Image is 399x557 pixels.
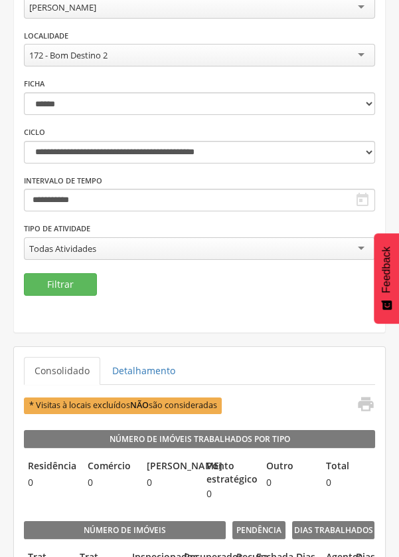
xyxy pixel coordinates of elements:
[130,399,149,411] b: NÃO
[348,395,374,417] a: 
[24,521,226,540] legend: Número de imóveis
[24,397,222,414] span: * Visitas à locais excluídos são consideradas
[24,357,100,385] a: Consolidado
[29,243,96,255] div: Todas Atividades
[24,31,68,41] label: Localidade
[355,192,370,208] i: 
[322,459,375,475] legend: Total
[24,273,97,296] button: Filtrar
[24,430,375,449] legend: Número de Imóveis Trabalhados por Tipo
[380,247,392,293] span: Feedback
[292,521,375,540] legend: Dias Trabalhados
[29,1,96,13] div: [PERSON_NAME]
[374,233,399,324] button: Feedback - Mostrar pesquisa
[202,459,256,486] legend: Ponto estratégico
[24,459,77,475] legend: Residência
[24,223,90,234] label: Tipo de Atividade
[143,476,196,489] span: 0
[84,476,137,489] span: 0
[262,459,315,475] legend: Outro
[24,175,102,186] label: Intervalo de Tempo
[143,459,196,475] legend: [PERSON_NAME]
[262,476,315,489] span: 0
[102,357,186,385] a: Detalhamento
[24,127,45,138] label: Ciclo
[24,476,77,489] span: 0
[84,459,137,475] legend: Comércio
[202,487,256,501] span: 0
[356,395,374,413] i: 
[29,49,108,61] div: 172 - Bom Destino 2
[232,521,285,540] legend: Pendência
[322,476,375,489] span: 0
[24,78,44,89] label: Ficha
